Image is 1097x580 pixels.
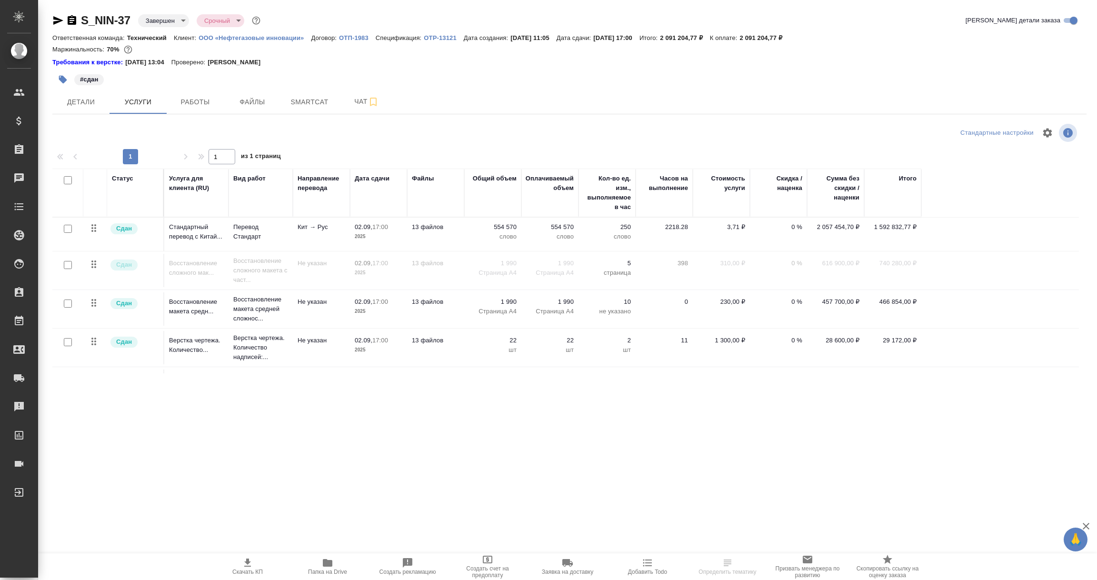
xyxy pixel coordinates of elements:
td: 11 [636,331,693,364]
p: 1 990 [526,297,574,307]
div: Нажми, чтобы открыть папку с инструкцией [52,58,125,67]
p: 740 280,00 ₽ [869,259,917,268]
p: 02.09, [355,337,372,344]
p: Не указан [298,297,345,307]
p: страница [583,268,631,278]
span: [PERSON_NAME] детали заказа [966,16,1060,25]
div: Оплачиваемый объем [526,174,574,193]
p: 2 091 204,77 ₽ [660,34,709,41]
p: [DATE] 13:04 [125,58,171,67]
p: слово [469,232,517,241]
p: 1 990 [469,297,517,307]
span: сдан [73,75,105,83]
p: #сдан [80,75,98,84]
p: слово [583,232,631,241]
p: Не указан [298,259,345,268]
p: 2025 [355,307,402,316]
span: Посмотреть информацию [1059,124,1079,142]
span: 🙏 [1067,530,1084,550]
div: Вид работ [233,174,266,183]
p: 29 172,00 ₽ [869,336,917,345]
p: 5 [583,259,631,268]
p: 310,00 ₽ [698,259,745,268]
span: Smartcat [287,96,332,108]
div: Завершен [197,14,244,27]
p: 28 600,00 ₽ [812,336,859,345]
div: Часов на выполнение [640,174,688,193]
p: 0 % [755,259,802,268]
td: 1 [636,370,693,403]
div: Дата сдачи [355,174,389,183]
p: Не указан [298,336,345,345]
span: Работы [172,96,218,108]
p: 17:00 [372,298,388,305]
p: [PERSON_NAME] [208,58,268,67]
p: шт [583,345,631,355]
span: Файлы [229,96,275,108]
p: 2 091 204,77 ₽ [740,34,789,41]
a: ОТП-1983 [339,33,376,41]
p: шт [469,345,517,355]
p: К оплате: [710,34,740,41]
p: Перевод Стандарт [233,222,288,241]
p: 17:00 [372,260,388,267]
p: ОТП-1983 [339,34,376,41]
p: Восстановление сложного мак... [169,259,224,278]
p: не указано [583,307,631,316]
p: 1 990 [469,259,517,268]
p: Технический [127,34,174,41]
p: Верстка чертежа. Количество... [169,336,224,355]
p: 0 % [755,336,802,345]
p: 02.09, [355,298,372,305]
div: Итого [899,174,917,183]
p: 1 592 832,77 ₽ [869,222,917,232]
p: шт [526,345,574,355]
div: Скидка / наценка [755,174,802,193]
span: Детали [58,96,104,108]
a: ООО «Нефтегазовые инновации» [199,33,311,41]
p: 2025 [355,232,402,241]
p: Страница А4 [526,268,574,278]
button: Добавить тэг [52,69,73,90]
p: 17:00 [372,223,388,230]
p: Страница А4 [526,307,574,316]
p: Стандартный перевод с Китай... [169,222,224,241]
p: 1 990 [526,259,574,268]
span: Настроить таблицу [1036,121,1059,144]
div: Статус [112,174,133,183]
div: Сумма без скидки / наценки [812,174,859,202]
p: 616 900,00 ₽ [812,259,859,268]
p: OTP-13121 [424,34,463,41]
p: 2 [583,336,631,345]
svg: Подписаться [368,96,379,108]
p: 2025 [355,345,402,355]
p: 10 [583,297,631,307]
td: 0 [636,292,693,326]
span: Услуги [115,96,161,108]
p: 02.09, [355,260,372,267]
p: 17:00 [372,337,388,344]
button: Доп статусы указывают на важность/срочность заказа [250,14,262,27]
p: 13 файлов [412,259,459,268]
p: 13 файлов [412,222,459,232]
div: Услуга для клиента (RU) [169,174,224,193]
p: Сдан [116,337,132,347]
p: 22 [526,336,574,345]
p: [DATE] 11:05 [510,34,557,41]
p: 554 570 [526,222,574,232]
p: Проверено: [171,58,208,67]
p: Сдан [116,299,132,308]
p: 2025 [355,268,402,278]
button: Завершен [143,17,178,25]
button: 🙏 [1064,528,1087,551]
p: Кит → Рус [298,222,345,232]
p: Страница А4 [469,307,517,316]
p: ООО «Нефтегазовые инновации» [199,34,311,41]
p: 1 300,00 ₽ [698,336,745,345]
p: 554 570 [469,222,517,232]
div: Завершен [138,14,189,27]
div: Направление перевода [298,174,345,193]
p: Сдан [116,224,132,233]
p: Ответственная команда: [52,34,127,41]
p: 13 файлов [412,297,459,307]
